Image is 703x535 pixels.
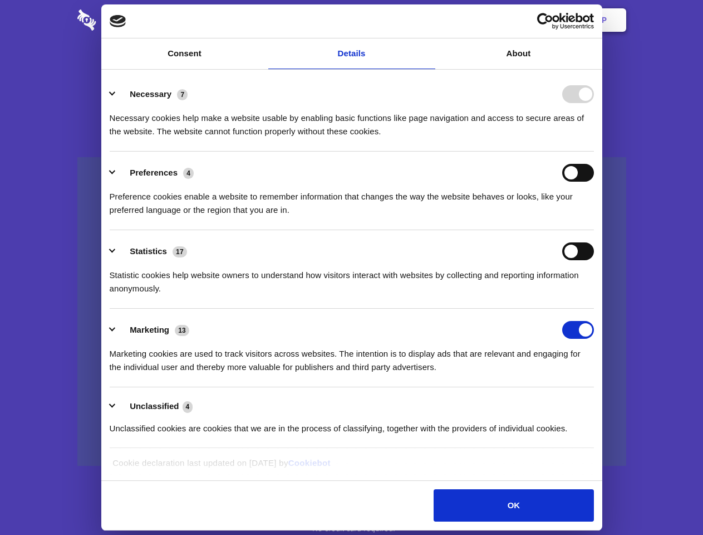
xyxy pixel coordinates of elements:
button: Unclassified (4) [110,400,200,414]
label: Necessary [130,89,171,99]
a: Login [505,3,553,37]
label: Preferences [130,168,178,177]
img: logo-wordmark-white-trans-d4663122ce5f474addd5e946df7df03e33cb6a1c49d2221995e7729f52c070b2.svg [77,9,173,31]
div: Unclassified cookies are cookies that we are in the process of classifying, together with the pro... [110,414,594,435]
div: Marketing cookies are used to track visitors across websites. The intention is to display ads tha... [110,339,594,374]
span: 4 [183,168,194,179]
a: Wistia video thumbnail [77,157,626,466]
span: 4 [183,401,193,412]
div: Cookie declaration last updated on [DATE] by [104,456,599,478]
label: Statistics [130,246,167,256]
img: logo [110,15,126,27]
button: Necessary (7) [110,85,195,103]
button: Preferences (4) [110,164,201,182]
div: Preference cookies enable a website to remember information that changes the way the website beha... [110,182,594,217]
a: Consent [101,38,268,69]
a: Cookiebot [288,458,331,468]
h4: Auto-redaction of sensitive data, encrypted data sharing and self-destructing private chats. Shar... [77,101,626,138]
button: OK [434,489,593,522]
span: 17 [173,246,187,257]
iframe: Drift Widget Chat Controller [647,479,690,522]
div: Necessary cookies help make a website usable by enabling basic functions like page navigation and... [110,103,594,138]
a: About [435,38,602,69]
span: 7 [177,89,188,100]
a: Pricing [327,3,375,37]
button: Marketing (13) [110,321,196,339]
span: 13 [175,325,189,336]
a: Contact [451,3,503,37]
h1: Eliminate Slack Data Loss. [77,50,626,90]
button: Statistics (17) [110,242,194,260]
div: Statistic cookies help website owners to understand how visitors interact with websites by collec... [110,260,594,295]
a: Usercentrics Cookiebot - opens in a new window [496,13,594,30]
a: Details [268,38,435,69]
label: Marketing [130,325,169,334]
